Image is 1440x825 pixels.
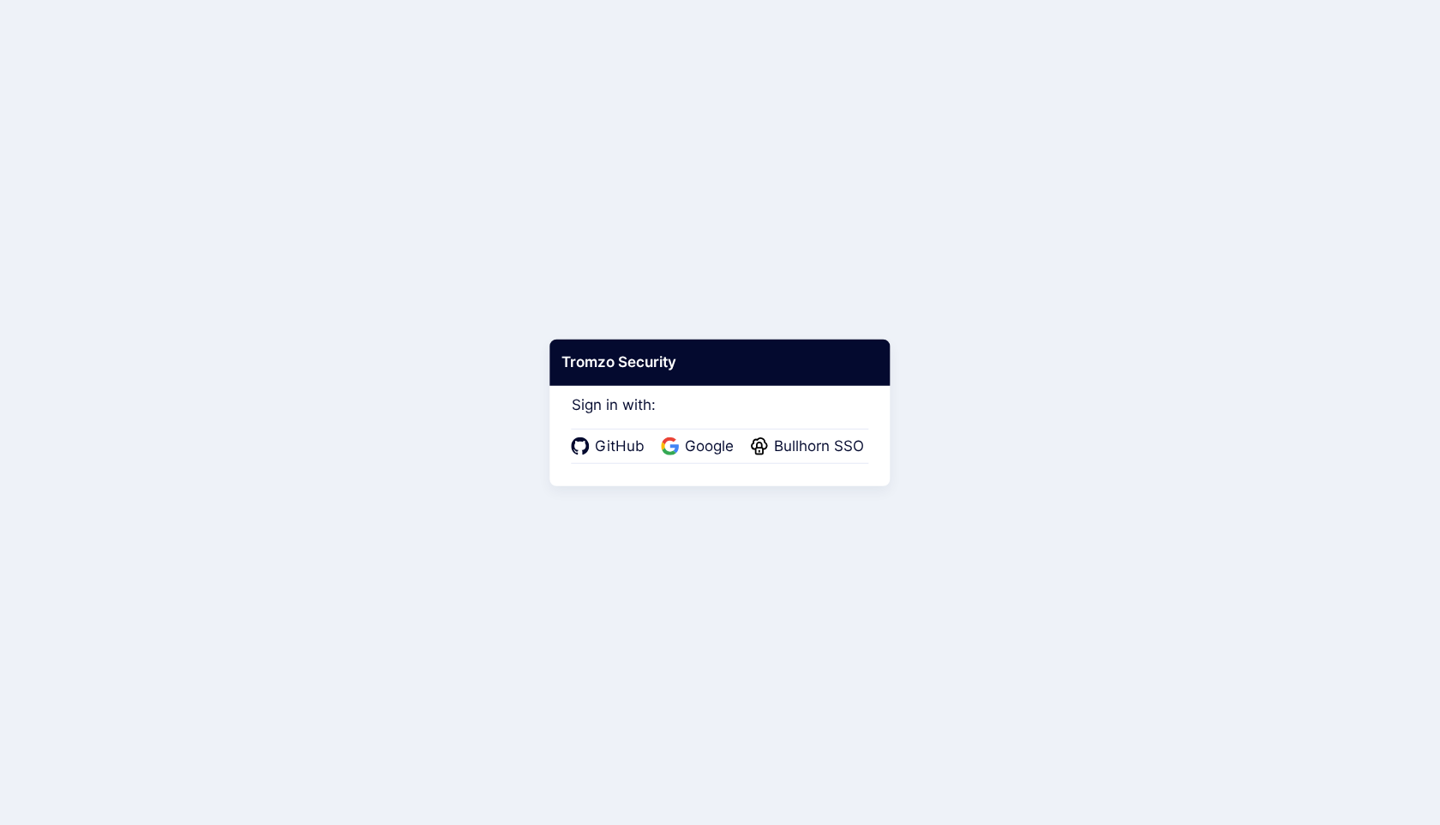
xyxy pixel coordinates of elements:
div: Tromzo Security [549,340,890,386]
span: Bullhorn SSO [769,436,869,458]
span: Google [680,436,739,458]
a: Google [662,436,739,458]
div: Sign in with: [572,373,869,464]
span: GitHub [590,436,650,458]
a: Bullhorn SSO [751,436,869,458]
a: GitHub [572,436,650,458]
